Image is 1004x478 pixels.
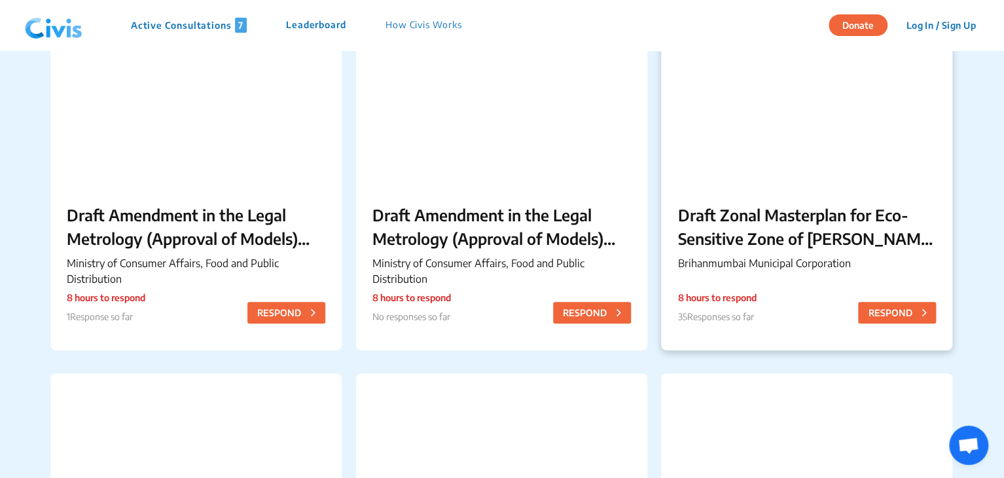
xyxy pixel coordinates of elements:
[661,23,952,350] a: Draft Zonal Masterplan for Eco- Sensitive Zone of [PERSON_NAME][GEOGRAPHIC_DATA]Brihanmumbai Muni...
[356,23,647,350] a: Draft Amendment in the Legal Metrology (Approval of Models) Rules, 2011Ministry of Consumer Affai...
[949,426,988,465] div: Open chat
[372,291,451,304] p: 8 hours to respond
[677,291,756,304] p: 8 hours to respond
[67,203,325,250] p: Draft Amendment in the Legal Metrology (Approval of Models) Rules, 2011
[131,18,247,33] p: Active Consultations
[235,18,247,33] span: 7
[247,302,325,323] button: RESPOND
[677,255,936,271] p: Brihanmumbai Municipal Corporation
[67,291,145,304] p: 8 hours to respond
[50,23,342,350] a: Draft Amendment in the Legal Metrology (Approval of Models) Rules, 2011Ministry of Consumer Affai...
[829,18,897,31] a: Donate
[385,18,462,33] p: How Civis Works
[372,311,450,322] span: No responses so far
[829,14,887,36] button: Donate
[67,310,145,323] p: 1
[858,302,936,323] button: RESPOND
[677,203,936,250] p: Draft Zonal Masterplan for Eco- Sensitive Zone of [PERSON_NAME][GEOGRAPHIC_DATA]
[372,255,631,287] p: Ministry of Consumer Affairs, Food and Public Distribution
[70,311,133,322] span: Response so far
[687,311,753,322] span: Responses so far
[553,302,631,323] button: RESPOND
[67,255,325,287] p: Ministry of Consumer Affairs, Food and Public Distribution
[372,203,631,250] p: Draft Amendment in the Legal Metrology (Approval of Models) Rules, 2011
[677,310,756,323] p: 35
[286,18,346,33] p: Leaderboard
[897,15,984,35] button: Log In / Sign Up
[20,6,88,45] img: navlogo.png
